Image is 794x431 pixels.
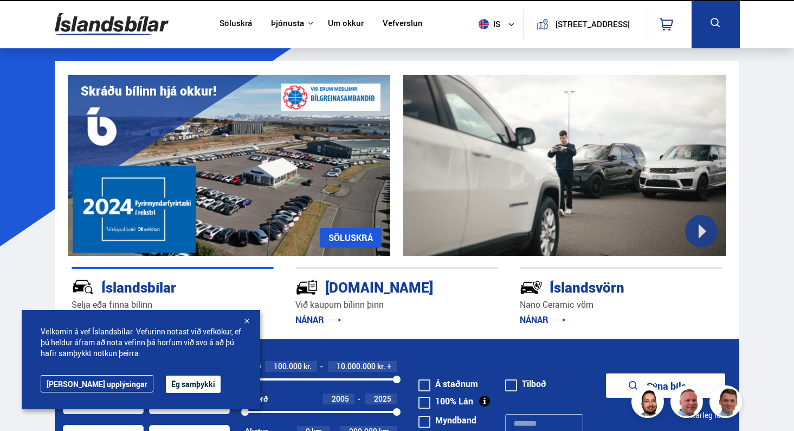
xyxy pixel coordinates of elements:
a: [STREET_ADDRESS] [530,9,640,40]
span: 100.000 [274,361,302,371]
label: Myndband [418,416,476,424]
p: Nano Ceramic vörn [520,299,722,311]
span: is [474,19,501,29]
img: svg+xml;base64,PHN2ZyB4bWxucz0iaHR0cDovL3d3dy53My5vcmcvMjAwMC9zdmciIHdpZHRoPSI1MTIiIGhlaWdodD0iNT... [479,19,489,29]
a: [PERSON_NAME] upplýsingar [41,375,153,392]
label: Tilboð [505,379,546,388]
p: Við kaupum bílinn þinn [295,299,498,311]
a: Um okkur [328,18,364,30]
img: nhp88E3Fdnt1Opn2.png [633,387,666,420]
span: kr. [377,362,385,371]
label: Á staðnum [418,379,478,388]
img: FbJEzSuNWCJXmdc-.webp [711,387,744,420]
span: 2005 [332,394,349,404]
span: 10.000.000 [337,361,376,371]
p: Selja eða finna bílinn [72,299,274,311]
span: Velkomin á vef Íslandsbílar. Vefurinn notast við vefkökur, ef þú heldur áfram að nota vefinn þá h... [41,326,241,359]
div: Íslandsvörn [520,277,684,296]
a: Vefverslun [383,18,423,30]
a: NÁNAR [295,314,341,326]
button: Sýna bíla [606,373,725,398]
h1: Skráðu bílinn hjá okkur! [81,84,216,98]
button: Þjónusta [271,18,304,29]
span: kr. [304,362,312,371]
a: SÖLUSKRÁ [320,228,382,248]
img: siFngHWaQ9KaOqBr.png [672,387,705,420]
button: is [474,8,523,40]
img: G0Ugv5HjCgRt.svg [55,7,169,42]
img: -Svtn6bYgwAsiwNX.svg [520,276,543,299]
span: 2025 [374,394,391,404]
img: eKx6w-_Home_640_.png [68,75,391,256]
a: Söluskrá [220,18,252,30]
button: Ég samþykki [166,376,221,393]
span: + [387,362,391,371]
div: Íslandsbílar [72,277,236,296]
img: tr5P-W3DuiFaO7aO.svg [295,276,318,299]
div: [DOMAIN_NAME] [295,277,460,296]
label: 100% Lán [418,397,473,405]
img: JRvxyua_JYH6wB4c.svg [72,276,94,299]
a: NÁNAR [520,314,566,326]
button: [STREET_ADDRESS] [553,20,632,29]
